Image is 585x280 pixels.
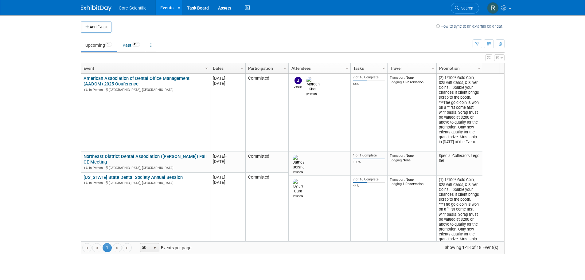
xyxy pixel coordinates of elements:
[225,175,227,179] span: -
[213,159,243,164] div: [DATE]
[353,160,385,164] div: 100%
[89,88,105,92] span: In-Person
[390,153,434,162] div: None None
[119,6,146,10] span: Core Scientific
[245,152,288,173] td: Committed
[248,63,284,73] a: Participation
[245,74,288,152] td: Committed
[92,243,101,252] a: Go to the previous page
[390,80,403,84] span: Lodging:
[390,177,434,186] div: None 1 Reservation
[390,158,403,162] span: Lodging:
[487,2,499,14] img: Rachel Wolff
[477,66,482,71] span: Column Settings
[353,153,385,158] div: 1 of 1 Complete
[345,66,349,71] span: Column Settings
[353,184,385,188] div: 44%
[353,75,385,80] div: 7 of 16 Complete
[291,63,346,73] a: Attendees
[84,181,88,184] img: In-Person Event
[225,154,227,159] span: -
[84,180,207,185] div: [GEOGRAPHIC_DATA], [GEOGRAPHIC_DATA]
[84,165,207,170] div: [GEOGRAPHIC_DATA], [GEOGRAPHIC_DATA]
[344,63,350,72] a: Column Settings
[84,154,207,165] a: NorthEast District Dental Association ([PERSON_NAME]) Fall CE Meeting
[118,39,145,51] a: Past416
[140,243,151,252] span: 50
[390,182,403,186] span: Lodging:
[459,6,473,10] span: Search
[436,74,482,152] td: (2) 1/10oz Gold Coin, $25 Gift Cards, & Silver Coins... Double your chances if client brings scra...
[81,22,111,33] button: Add Event
[132,243,197,252] span: Events per page
[213,180,243,185] div: [DATE]
[436,176,482,254] td: (1) 1/10oz Gold Coin, $25 Gift Cards, & Silver Coins... Double your chances if client brings scra...
[390,177,406,182] span: Transport:
[353,63,383,73] a: Tasks
[84,63,206,73] a: Event
[451,3,479,14] a: Search
[94,246,99,250] span: Go to the previous page
[84,246,89,250] span: Go to the first page
[283,66,287,71] span: Column Settings
[293,155,305,170] img: James Belshe
[213,63,241,73] a: Dates
[306,77,320,92] img: Morgan Khan
[89,166,105,170] span: In-Person
[294,77,302,84] img: Jordan McCullough
[353,82,385,86] div: 44%
[436,152,482,176] td: Special Collectors Lego Set
[123,243,132,252] a: Go to the last page
[84,76,189,87] a: American Association of Dental Office Management (AADOM) 2025 Conference
[203,63,210,72] a: Column Settings
[390,153,406,158] span: Transport:
[381,66,386,71] span: Column Settings
[213,154,243,159] div: [DATE]
[431,66,435,71] span: Column Settings
[84,175,183,180] a: [US_STATE] State Dental Society Annual Session
[84,87,207,92] div: [GEOGRAPHIC_DATA], [GEOGRAPHIC_DATA]
[390,75,434,84] div: None 1 Reservation
[353,177,385,182] div: 7 of 16 Complete
[436,24,505,29] a: How to sync to an external calendar...
[84,88,88,91] img: In-Person Event
[282,63,288,72] a: Column Settings
[115,246,120,250] span: Go to the next page
[84,166,88,169] img: In-Person Event
[306,92,317,96] div: Morgan Khan
[430,63,436,72] a: Column Settings
[213,175,243,180] div: [DATE]
[439,63,478,73] a: Promotion
[390,63,432,73] a: Travel
[245,173,288,251] td: Committed
[204,66,209,71] span: Column Settings
[476,63,482,72] a: Column Settings
[439,243,504,252] span: Showing 1-18 of 18 Event(s)
[89,181,105,185] span: In-Person
[105,42,112,47] span: 18
[225,76,227,81] span: -
[113,243,122,252] a: Go to the next page
[213,76,243,81] div: [DATE]
[240,66,244,71] span: Column Settings
[125,246,130,250] span: Go to the last page
[81,39,117,51] a: Upcoming18
[103,243,112,252] span: 1
[293,170,303,174] div: James Belshe
[132,42,140,47] span: 416
[380,63,387,72] a: Column Settings
[390,75,406,80] span: Transport:
[82,243,92,252] a: Go to the first page
[152,246,157,250] span: select
[213,81,243,86] div: [DATE]
[81,5,111,11] img: ExhibitDay
[239,63,245,72] a: Column Settings
[293,194,303,198] div: Dylan Gara
[293,179,303,194] img: Dylan Gara
[293,84,303,88] div: Jordan McCullough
